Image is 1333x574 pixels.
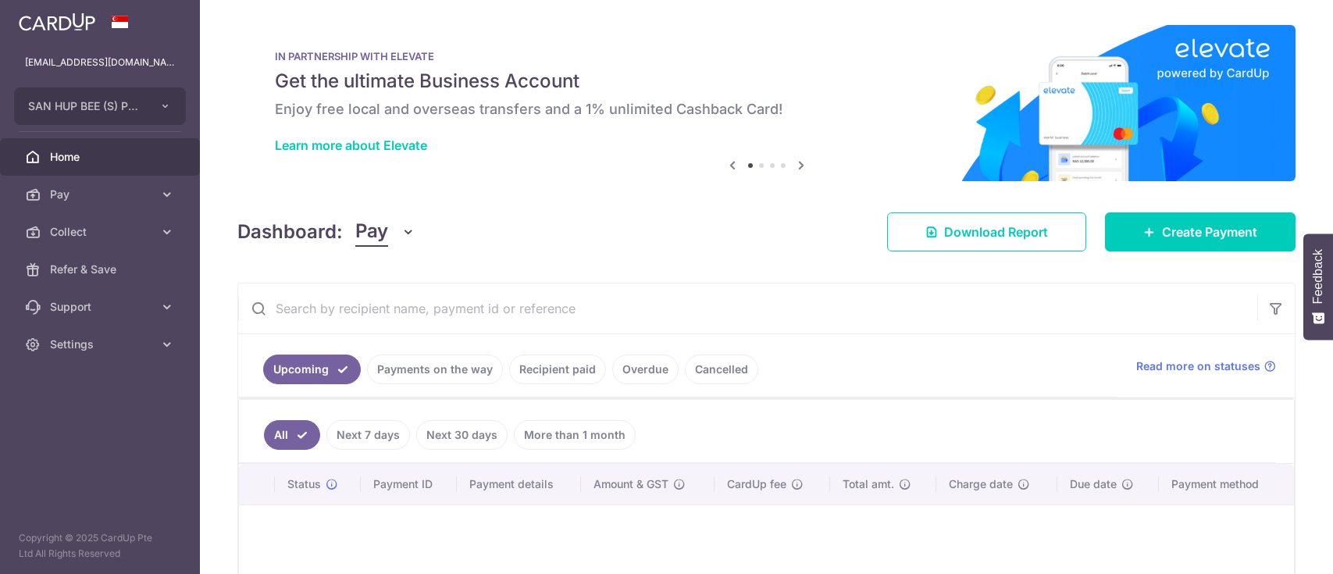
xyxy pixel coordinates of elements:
img: CardUp [19,12,95,31]
a: Recipient paid [509,355,606,384]
a: Next 7 days [326,420,410,450]
p: [EMAIL_ADDRESS][DOMAIN_NAME] [25,55,175,70]
span: Support [50,299,153,315]
a: Learn more about Elevate [275,137,427,153]
img: Renovation banner [237,25,1296,181]
a: Read more on statuses [1136,358,1276,374]
button: Pay [355,217,415,247]
a: Next 30 days [416,420,508,450]
span: CardUp fee [727,476,786,492]
p: IN PARTNERSHIP WITH ELEVATE [275,50,1258,62]
a: Upcoming [263,355,361,384]
input: Search by recipient name, payment id or reference [238,283,1257,333]
a: More than 1 month [514,420,636,450]
h4: Dashboard: [237,218,343,246]
span: Refer & Save [50,262,153,277]
span: Amount & GST [593,476,668,492]
span: Pay [355,217,388,247]
th: Payment ID [361,464,457,504]
span: Collect [50,224,153,240]
th: Payment details [457,464,581,504]
a: All [264,420,320,450]
button: Feedback - Show survey [1303,234,1333,340]
h5: Get the ultimate Business Account [275,69,1258,94]
a: Create Payment [1105,212,1296,251]
span: Create Payment [1162,223,1257,241]
span: Feedback [1311,249,1325,304]
span: Home [50,149,153,165]
span: Status [287,476,321,492]
th: Payment method [1159,464,1294,504]
span: Charge date [949,476,1013,492]
button: SAN HUP BEE (S) PTE LTD [14,87,186,125]
a: Payments on the way [367,355,503,384]
a: Overdue [612,355,679,384]
span: SAN HUP BEE (S) PTE LTD [28,98,144,114]
span: Pay [50,187,153,202]
span: Read more on statuses [1136,358,1260,374]
a: Download Report [887,212,1086,251]
span: Total amt. [843,476,894,492]
span: Due date [1070,476,1117,492]
span: Download Report [944,223,1048,241]
span: Settings [50,337,153,352]
a: Cancelled [685,355,758,384]
h6: Enjoy free local and overseas transfers and a 1% unlimited Cashback Card! [275,100,1258,119]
